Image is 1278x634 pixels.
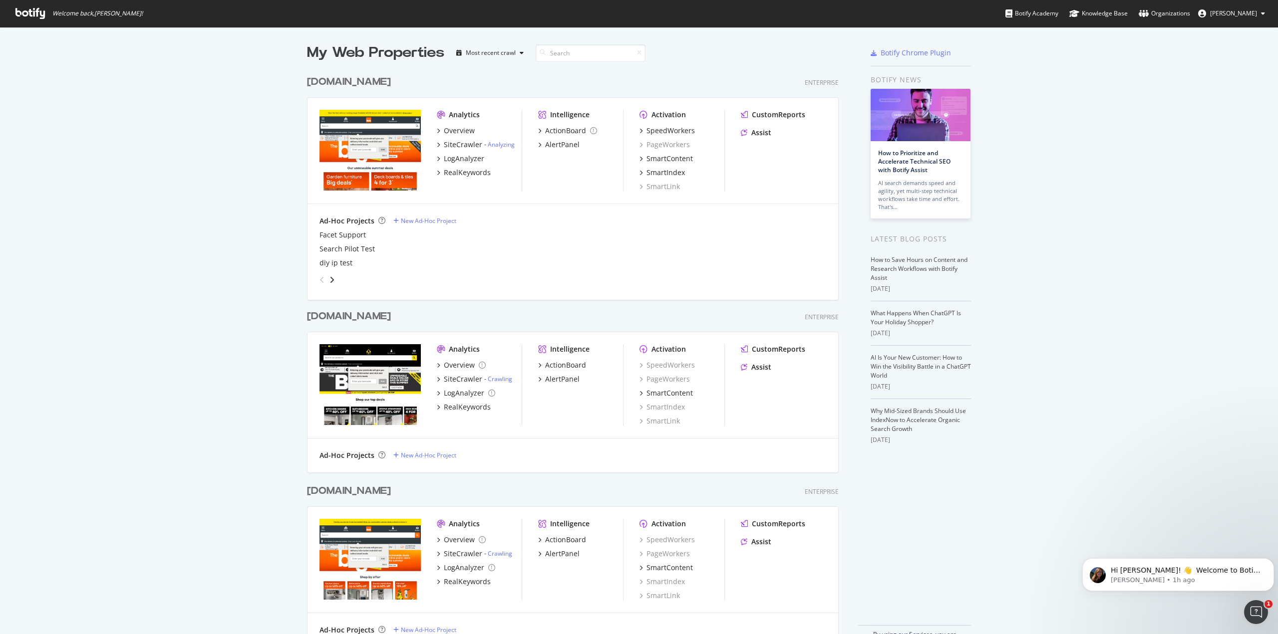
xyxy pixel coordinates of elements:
[752,344,805,354] div: CustomReports
[319,344,421,425] img: www.trade-point.co.uk
[639,591,680,601] a: SmartLink
[444,140,482,150] div: SiteCrawler
[871,329,971,338] div: [DATE]
[878,149,951,174] a: How to Prioritize and Accelerate Technical SEO with Botify Assist
[538,535,586,545] a: ActionBoard
[437,388,495,398] a: LogAnalyzer
[639,388,693,398] a: SmartContent
[871,233,971,244] div: Latest Blog Posts
[319,244,375,254] a: Search Pilot Test
[639,535,695,545] a: SpeedWorkers
[639,577,685,587] a: SmartIndex
[871,255,967,282] a: How to Save Hours on Content and Research Workflows with Botify Assist
[444,388,484,398] div: LogAnalyzer
[871,309,961,326] a: What Happens When ChatGPT Is Your Holiday Shopper?
[871,382,971,391] div: [DATE]
[639,416,680,426] a: SmartLink
[545,360,586,370] div: ActionBoard
[805,78,839,87] div: Enterprise
[639,360,695,370] a: SpeedWorkers
[449,110,480,120] div: Analytics
[319,258,352,268] a: diy ip test
[1190,5,1273,21] button: [PERSON_NAME]
[651,110,686,120] div: Activation
[741,344,805,354] a: CustomReports
[646,126,695,136] div: SpeedWorkers
[328,275,335,285] div: angle-right
[316,272,328,288] div: angle-left
[393,626,456,634] a: New Ad-Hoc Project
[437,563,495,573] a: LogAnalyzer
[437,126,475,136] a: Overview
[444,549,482,559] div: SiteCrawler
[401,626,456,634] div: New Ad-Hoc Project
[437,140,515,150] a: SiteCrawler- Analyzing
[646,388,693,398] div: SmartContent
[437,577,491,587] a: RealKeywords
[805,487,839,496] div: Enterprise
[639,374,690,384] a: PageWorkers
[871,89,970,141] img: How to Prioritize and Accelerate Technical SEO with Botify Assist
[639,182,680,192] a: SmartLink
[444,563,484,573] div: LogAnalyzer
[871,353,971,380] a: AI Is Your New Customer: How to Win the Visibility Battle in a ChatGPT World
[488,375,512,383] a: Crawling
[484,549,512,558] div: -
[307,43,444,63] div: My Web Properties
[401,451,456,459] div: New Ad-Hoc Project
[871,48,951,58] a: Botify Chrome Plugin
[871,407,966,433] a: Why Mid-Sized Brands Should Use IndexNow to Accelerate Organic Search Growth
[319,230,366,240] a: Facet Support
[437,360,486,370] a: Overview
[393,451,456,459] a: New Ad-Hoc Project
[1265,600,1273,608] span: 1
[871,74,971,85] div: Botify news
[752,110,805,120] div: CustomReports
[538,140,580,150] a: AlertPanel
[1139,8,1190,18] div: Organizations
[545,549,580,559] div: AlertPanel
[444,126,475,136] div: Overview
[871,284,971,293] div: [DATE]
[437,374,512,384] a: SiteCrawler- Crawling
[538,126,597,136] a: ActionBoard
[651,519,686,529] div: Activation
[651,344,686,354] div: Activation
[319,216,374,226] div: Ad-Hoc Projects
[550,344,590,354] div: Intelligence
[437,168,491,178] a: RealKeywords
[437,402,491,412] a: RealKeywords
[751,537,771,547] div: Assist
[1078,537,1278,607] iframe: Intercom notifications message
[639,549,690,559] div: PageWorkers
[1005,8,1058,18] div: Botify Academy
[1069,8,1128,18] div: Knowledge Base
[437,535,486,545] a: Overview
[741,362,771,372] a: Assist
[444,168,491,178] div: RealKeywords
[449,344,480,354] div: Analytics
[444,535,475,545] div: Overview
[484,375,512,383] div: -
[452,45,528,61] button: Most recent crawl
[878,179,963,211] div: AI search demands speed and agility, yet multi-step technical workflows take time and effort. Tha...
[545,374,580,384] div: AlertPanel
[538,549,580,559] a: AlertPanel
[751,128,771,138] div: Assist
[484,140,515,149] div: -
[639,154,693,164] a: SmartContent
[871,435,971,444] div: [DATE]
[444,154,484,164] div: LogAnalyzer
[639,140,690,150] div: PageWorkers
[646,154,693,164] div: SmartContent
